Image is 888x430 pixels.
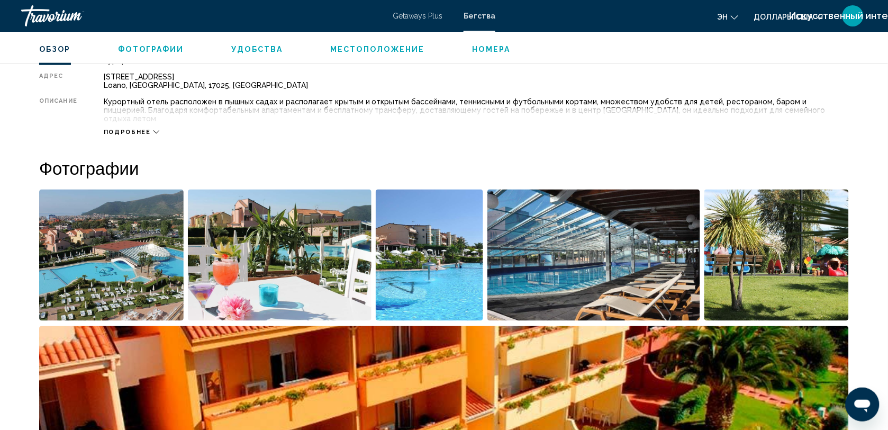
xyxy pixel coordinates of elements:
span: эн [718,13,728,21]
button: Открыть полноэкранный слайдер изображений [704,189,849,321]
button: Пользовательское меню [839,5,867,27]
span: Обзор [39,45,71,53]
button: Открыть полноэкранный слайдер изображений [487,189,701,321]
iframe: Кнопка запуска окна обмена сообщениями [846,388,880,422]
button: Открыть полноэкранный слайдер изображений [188,189,372,321]
div: Курортный отель расположен в пышных садах и располагает крытым и открытым бассейнами, теннисными ... [104,97,849,123]
span: Номера [473,45,511,53]
div: [STREET_ADDRESS] Loano, [GEOGRAPHIC_DATA], 17025, [GEOGRAPHIC_DATA] [104,73,849,89]
span: Удобства [232,45,283,53]
button: Изменить валюту [754,9,823,24]
button: Удобства [232,44,283,54]
span: Фотографии [119,45,184,53]
button: Подробнее [104,128,159,136]
button: Открыть полноэкранный слайдер изображений [39,189,184,321]
button: Обзор [39,44,71,54]
div: Описание [39,97,77,123]
span: Доллары США [754,13,813,21]
button: Номера [473,44,511,54]
button: Фотографии [119,44,184,54]
a: Травориум [21,5,382,26]
h2: Фотографии [39,157,849,178]
button: Открыть полноэкранный слайдер изображений [376,189,483,321]
div: Адрес [39,73,77,89]
a: Бегства [464,12,495,20]
a: Getaways Plus [393,12,442,20]
span: Местоположение [330,45,424,53]
button: Изменение языка [718,9,738,24]
button: Местоположение [330,44,424,54]
span: Подробнее [104,129,151,136]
